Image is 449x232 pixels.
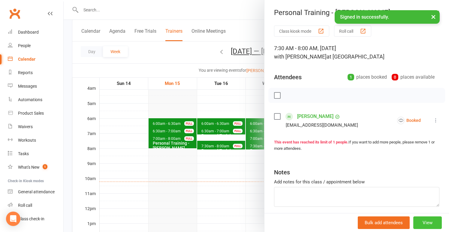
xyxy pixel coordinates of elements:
div: Reports [18,70,33,75]
a: General attendance kiosk mode [8,185,63,199]
div: Automations [18,97,42,102]
a: Clubworx [7,6,22,21]
div: Add notes for this class / appointment below [274,178,439,185]
a: Reports [8,66,63,80]
a: Messages [8,80,63,93]
div: Open Intercom Messenger [6,212,20,226]
div: 0 [392,74,398,80]
div: places available [392,73,435,81]
button: Bulk add attendees [358,216,410,229]
button: View [413,216,442,229]
a: Class kiosk mode [8,212,63,226]
a: Product Sales [8,107,63,120]
span: with [PERSON_NAME] [274,53,327,60]
a: Roll call [8,199,63,212]
a: Calendar [8,53,63,66]
div: General attendance [18,189,55,194]
span: Signed in successfully. [340,14,389,20]
strong: This event has reached its limit of 1 people. [274,140,348,144]
a: What's New1 [8,161,63,174]
div: Attendees [274,73,302,81]
a: Dashboard [8,26,63,39]
button: × [428,10,439,23]
div: Personal Training - [PERSON_NAME] [264,8,449,17]
div: places booked [348,73,387,81]
a: Workouts [8,134,63,147]
a: People [8,39,63,53]
a: Automations [8,93,63,107]
div: Class check-in [18,216,44,221]
button: Roll call [334,26,371,37]
div: Messages [18,84,37,89]
div: Roll call [18,203,32,208]
div: People [18,43,31,48]
span: at [GEOGRAPHIC_DATA] [327,53,384,60]
a: Waivers [8,120,63,134]
div: Dashboard [18,30,39,35]
div: 7:30 AM - 8:00 AM, [DATE] [274,44,439,61]
span: 1 [43,164,47,169]
div: Workouts [18,138,36,143]
button: Class kiosk mode [274,26,329,37]
div: [EMAIL_ADDRESS][DOMAIN_NAME] [286,121,358,129]
div: Booked [397,117,421,124]
div: 1 [348,74,354,80]
div: Calendar [18,57,35,62]
div: Product Sales [18,111,44,116]
div: Tasks [18,151,29,156]
div: What's New [18,165,40,170]
div: If you want to add more people, please remove 1 or more attendees. [274,139,439,152]
div: Waivers [18,124,33,129]
a: Tasks [8,147,63,161]
a: [PERSON_NAME] [297,112,333,121]
div: Notes [274,168,290,176]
